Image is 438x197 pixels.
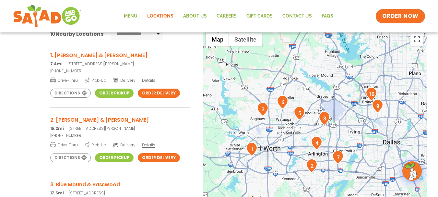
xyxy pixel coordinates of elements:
img: wpChatIcon [403,162,421,180]
p: [STREET_ADDRESS][PERSON_NAME] [50,61,190,67]
div: 2 [306,159,317,173]
a: Careers [212,9,242,24]
a: Contact Us [278,9,317,24]
p: [STREET_ADDRESS][PERSON_NAME] [50,126,190,131]
nav: Menu [119,9,338,24]
h3: 3. Blue Mound & Basswood [50,180,190,189]
span: 10 [50,30,56,38]
div: 3 [257,102,268,116]
a: 2. [PERSON_NAME] & [PERSON_NAME] 15.2mi[STREET_ADDRESS][PERSON_NAME] [50,116,190,131]
div: 6 [277,95,288,109]
div: 5 [294,106,305,120]
a: Order Delivery [138,153,180,162]
a: GIFT CARDS [242,9,278,24]
p: [STREET_ADDRESS] [50,190,190,196]
a: [PHONE_NUMBER] [50,68,190,74]
span: Delivery [113,142,135,148]
img: new-SAG-logo-768×292 [13,3,81,29]
strong: 7.4mi [50,61,63,67]
strong: 15.2mi [50,126,64,131]
h3: 1. [PERSON_NAME] & [PERSON_NAME] [50,51,190,59]
a: Directions [50,89,91,98]
span: Drive-Thru [50,77,78,83]
h3: 2. [PERSON_NAME] & [PERSON_NAME] [50,116,190,124]
button: Show satellite imagery [229,33,262,46]
div: Nearby Locations [50,30,103,38]
a: 3. Blue Mound & Basswood 17.5mi[STREET_ADDRESS] [50,180,190,196]
button: Toggle fullscreen view [410,33,423,46]
span: Pick-Up [85,77,106,83]
a: Directions [50,153,91,162]
a: FAQs [317,9,338,24]
div: 10 [366,87,377,101]
span: Delivery [113,78,135,83]
a: Order Pickup [95,153,134,162]
a: About Us [178,9,212,24]
span: ORDER NOW [382,12,419,20]
a: Drive-Thru Pick-Up Delivery Details [50,140,190,148]
a: ORDER NOW [376,9,425,23]
div: 1 [246,142,257,156]
button: Show street map [206,33,229,46]
span: Drive-Thru [50,142,78,148]
div: 7 [332,150,344,164]
div: 4 [311,136,322,150]
a: Order Delivery [138,89,180,98]
span: Details [142,142,155,148]
span: Pick-Up [85,142,106,148]
div: 9 [372,99,383,113]
a: Locations [142,9,178,24]
span: Details [142,78,155,83]
a: Order Pickup [95,89,134,98]
a: [PHONE_NUMBER] [50,133,190,139]
div: 8 [319,111,330,125]
a: 1. [PERSON_NAME] & [PERSON_NAME] 7.4mi[STREET_ADDRESS][PERSON_NAME] [50,51,190,67]
strong: 17.5mi [50,190,64,196]
a: Menu [119,9,142,24]
a: Drive-Thru Pick-Up Delivery Details [50,75,190,83]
